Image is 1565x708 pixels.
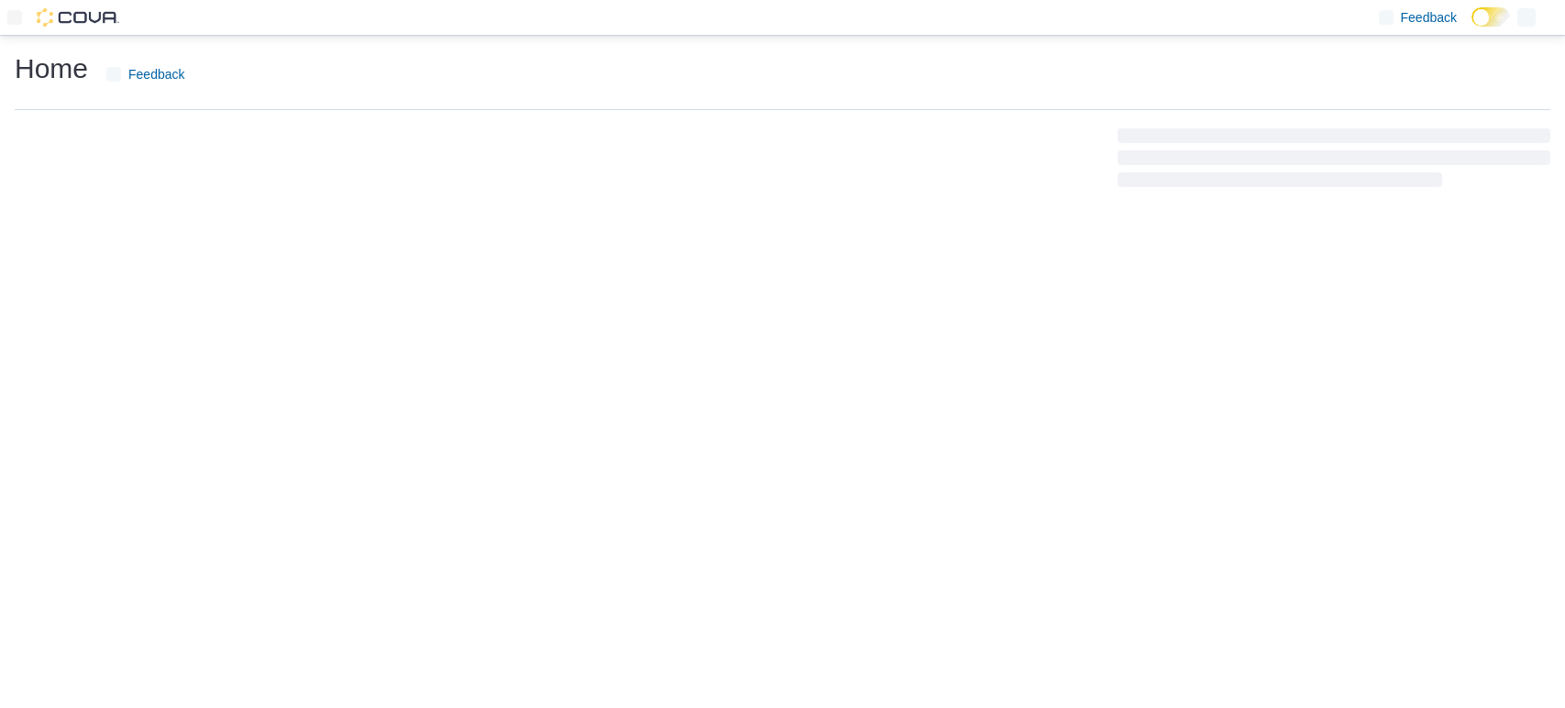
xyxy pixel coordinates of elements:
a: Feedback [99,56,192,93]
h1: Home [15,50,88,87]
input: Dark Mode [1471,7,1510,27]
span: Feedback [1401,8,1457,27]
span: Feedback [128,65,184,83]
img: Cova [37,8,119,27]
span: Loading [1118,132,1550,191]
